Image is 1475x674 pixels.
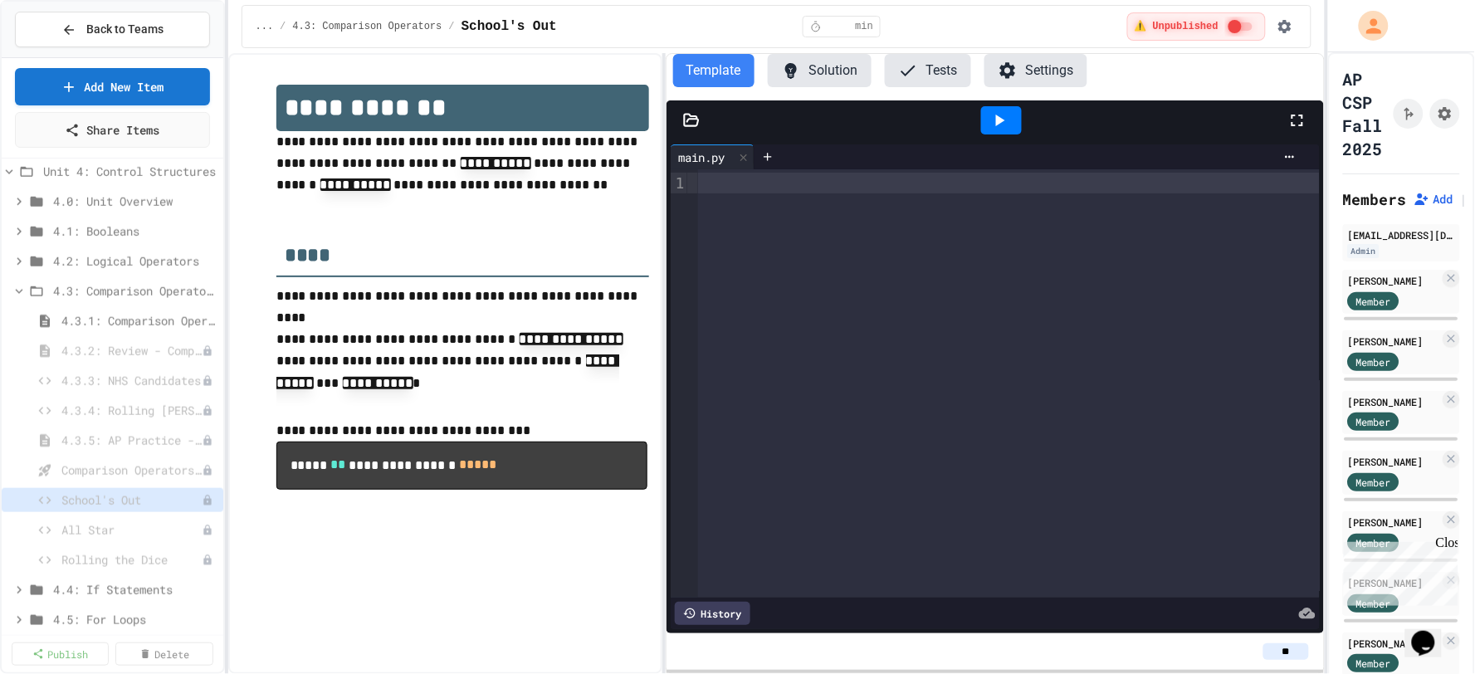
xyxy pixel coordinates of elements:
span: Comparison Operators - Quiz [61,462,202,479]
span: Member [1356,656,1391,671]
span: Member [1356,475,1391,490]
span: 4.3.3: NHS Candidates [61,372,202,389]
div: main.py [671,149,734,166]
span: School's Out [462,17,557,37]
button: Click to see fork details [1394,99,1424,129]
span: 4.3: Comparison Operators [292,20,442,33]
iframe: chat widget [1337,535,1458,606]
button: Tests [885,54,971,87]
span: ⚠️ Unpublished [1134,20,1219,33]
a: Delete [115,642,212,666]
span: ... [256,20,274,33]
span: min [855,20,873,33]
div: [PERSON_NAME] [1348,515,1440,530]
span: | [1460,189,1468,209]
div: Chat with us now!Close [7,7,115,105]
div: Unpublished [202,554,213,566]
div: [PERSON_NAME] [1348,334,1440,349]
span: 4.2: Logical Operators [53,252,217,270]
a: Publish [12,642,109,666]
span: / [449,20,455,33]
div: Unpublished [202,375,213,387]
span: 4.0: Unit Overview [53,193,217,210]
span: All Star [61,521,202,539]
div: Unpublished [202,435,213,447]
div: [PERSON_NAME] [1348,273,1440,288]
span: 4.1: Booleans [53,222,217,240]
div: Unpublished [202,345,213,357]
span: 4.4: If Statements [53,581,217,598]
div: 1 [671,173,687,193]
span: Rolling the Dice [61,551,202,569]
span: Member [1356,414,1391,429]
div: Admin [1348,244,1380,258]
button: Back to Teams [15,12,210,47]
div: [PERSON_NAME] [1348,454,1440,469]
button: Assignment Settings [1430,99,1460,129]
span: 4.5: For Loops [53,611,217,628]
span: Unit 4: Control Structures [43,163,217,180]
div: [PERSON_NAME] [1348,636,1440,651]
span: School's Out [61,491,202,509]
div: main.py [671,144,755,169]
span: Member [1356,354,1391,369]
h2: Members [1343,188,1407,211]
button: Add [1414,191,1453,208]
span: Member [1356,294,1391,309]
h1: AP CSP Fall 2025 [1343,67,1387,160]
span: 4.3: Comparison Operators [53,282,217,300]
span: Back to Teams [86,21,164,38]
a: Share Items [15,112,210,148]
span: 4.3.5: AP Practice - Comparison Operators [61,432,202,449]
a: Add New Item [15,68,210,105]
div: Unpublished [202,465,213,476]
span: 4.3.4: Rolling [PERSON_NAME] [61,402,202,419]
div: History [675,602,750,625]
div: Unpublished [202,405,213,417]
span: / [280,20,286,33]
div: Unpublished [202,525,213,536]
button: Template [673,54,755,87]
div: [PERSON_NAME] [1348,394,1440,409]
div: [EMAIL_ADDRESS][DOMAIN_NAME] [1348,227,1455,242]
span: 4.3.1: Comparison Operators [61,312,217,330]
iframe: chat widget [1405,608,1458,657]
button: Solution [768,54,872,87]
div: Unpublished [202,495,213,506]
div: My Account [1341,7,1393,45]
div: ⚠️ Students cannot see this content! Click the toggle to publish it and make it visible to your c... [1126,12,1267,41]
button: Settings [984,54,1087,87]
span: 4.3.2: Review - Comparison Operators [61,342,202,359]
